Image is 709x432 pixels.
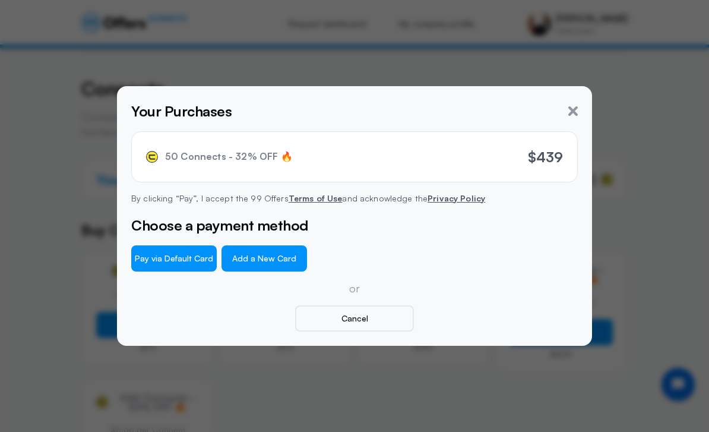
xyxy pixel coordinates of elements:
[528,146,563,168] p: $439
[295,305,414,332] button: Cancel
[131,281,578,296] p: or
[428,193,485,203] a: Privacy Policy
[131,192,578,205] p: By clicking “Pay”, I accept the 99 Offers and acknowledge the
[131,245,217,272] button: Pay via Default Card
[289,193,343,203] a: Terms of Use
[312,245,397,272] iframe: Secure payment button frame
[131,100,232,122] h5: Your Purchases
[131,215,578,236] h5: Choose a payment method
[221,245,307,272] button: Add a New Card
[165,151,293,162] span: 50 Connects - 32% OFF 🔥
